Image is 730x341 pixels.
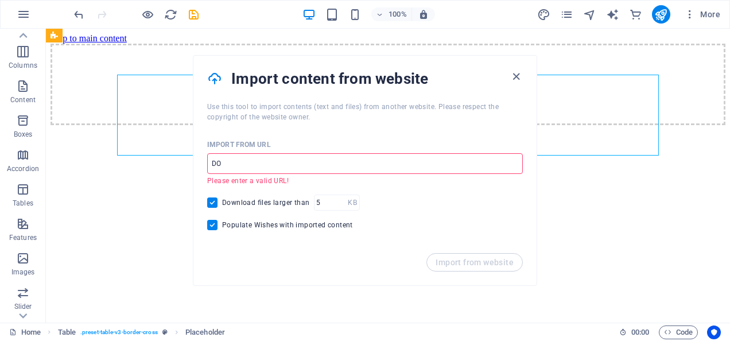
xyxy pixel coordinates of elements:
span: Click to select. Double-click to edit [185,325,225,339]
i: Pages (Ctrl+Alt+S) [560,8,573,21]
div: Drop content here [5,15,679,96]
button: undo [72,7,86,21]
a: Click to cancel selection. Double-click to open Pages [9,325,41,339]
i: This element is a customizable preset [162,329,168,335]
input: 5 [314,195,348,211]
i: On resize automatically adjust zoom level to fit chosen device. [418,9,429,20]
button: navigator [583,7,597,21]
input: https://www.example.com/about [207,153,523,174]
i: AI Writer [606,8,619,21]
i: Navigator [583,8,596,21]
span: Download files larger than [222,198,309,207]
i: Save (Ctrl+S) [187,8,200,21]
span: More [684,9,720,20]
p: Images [11,268,35,277]
i: Reload page [164,8,177,21]
button: Usercentrics [707,325,721,339]
i: Undo: Delete elements (Ctrl+Z) [72,8,86,21]
p: Columns [9,61,37,70]
p: Content [10,95,36,104]
nav: breadcrumb [58,325,225,339]
a: Skip to main content [5,5,81,14]
button: pages [560,7,574,21]
span: Click to select. Double-click to edit [58,325,76,339]
p: Boxes [14,130,33,139]
p: Features [9,233,37,242]
span: : [639,328,641,336]
h6: Session time [619,325,650,339]
button: reload [164,7,177,21]
span: 00 00 [631,325,649,339]
p: Accordion [7,164,39,173]
span: Paste clipboard [341,65,405,81]
button: commerce [629,7,643,21]
h4: Import content from website [231,69,509,88]
button: Click here to leave preview mode and continue editing [141,7,154,21]
button: design [537,7,551,21]
p: Tables [13,199,33,208]
h6: 100% [389,7,407,21]
button: save [187,7,200,21]
span: Add elements [280,65,337,81]
p: Slider [14,302,32,311]
p: Please enter a valid URL! [207,176,515,185]
span: . preset-table-v3-border-cross [80,325,158,339]
i: Design (Ctrl+Alt+Y) [537,8,550,21]
p: KB [348,197,356,208]
span: Code [664,325,693,339]
button: publish [652,5,670,24]
span: Use this tool to import contents (text and files) from another website. Please respect the copyri... [207,103,499,121]
i: Publish [654,8,667,21]
i: Commerce [629,8,642,21]
p: Import from URL [207,140,271,149]
span: Populate Wishes with imported content [222,220,353,230]
button: text_generator [606,7,620,21]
